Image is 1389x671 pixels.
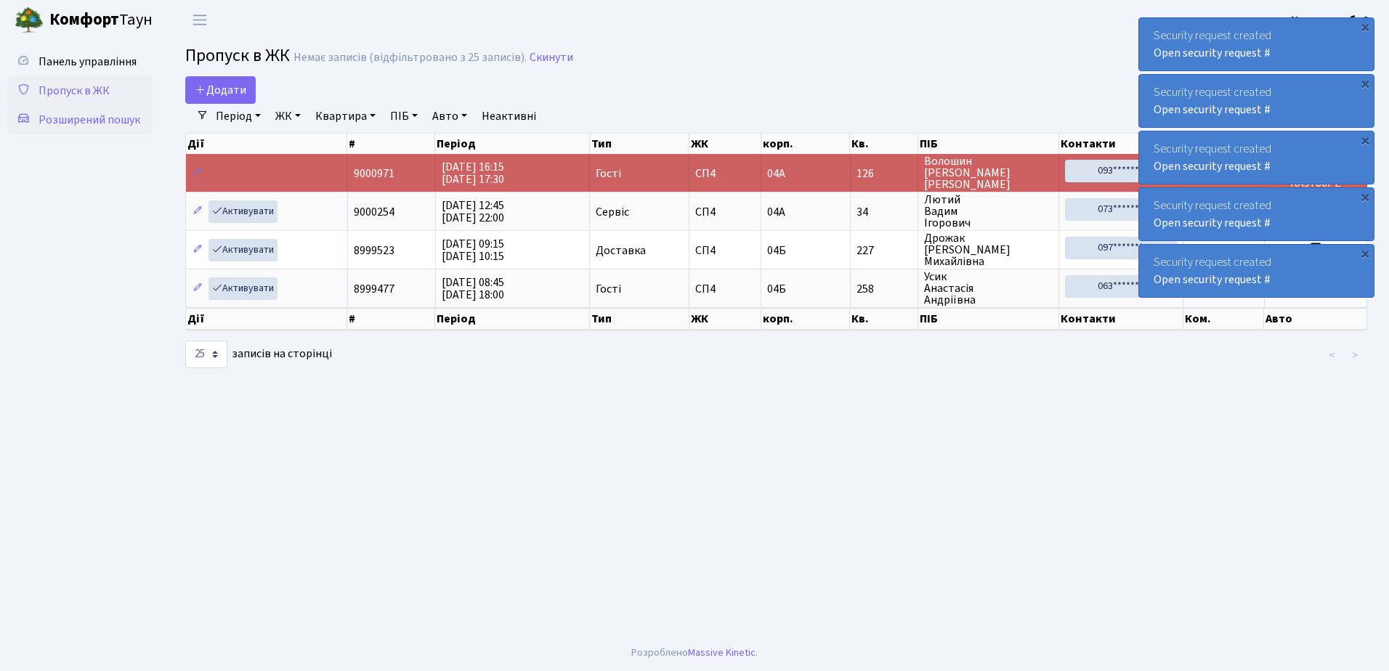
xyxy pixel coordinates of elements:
select: записів на сторінці [185,341,227,368]
span: СП4 [695,283,755,295]
span: 04А [767,204,785,220]
th: ЖК [689,308,761,330]
a: Massive Kinetic [688,645,756,660]
div: Security request created [1139,18,1374,70]
th: корп. [761,134,851,154]
span: Сервіс [596,206,629,218]
a: Розширений пошук [7,105,153,134]
div: × [1358,133,1372,147]
span: Доставка [596,245,646,256]
b: Консьєрж б. 4. [1291,12,1372,28]
span: Розширений пошук [39,112,140,128]
span: Панель управління [39,54,137,70]
a: Авто [426,104,473,129]
span: Додати [195,82,246,98]
th: корп. [761,308,851,330]
th: ПІБ [918,134,1059,154]
span: Пропуск в ЖК [185,43,290,68]
th: # [347,134,435,154]
a: Активувати [208,277,278,300]
img: logo.png [15,6,44,35]
span: СП4 [695,245,755,256]
div: Security request created [1139,188,1374,240]
a: Пропуск в ЖК [7,76,153,105]
a: Додати [185,76,256,104]
span: 8999477 [354,281,394,297]
a: Період [210,104,267,129]
span: 258 [857,283,912,295]
a: Консьєрж б. 4. [1291,12,1372,29]
th: ПІБ [918,308,1059,330]
span: [DATE] 09:15 [DATE] 10:15 [442,236,504,264]
label: записів на сторінці [185,341,332,368]
a: Активувати [208,200,278,223]
div: Розроблено . [631,645,758,661]
span: Усик Анастасія Андріївна [924,271,1053,306]
div: Security request created [1139,245,1374,297]
th: Період [435,308,590,330]
span: 9000971 [354,166,394,182]
span: 8999523 [354,243,394,259]
a: Open security request # [1154,215,1271,231]
th: Контакти [1059,134,1183,154]
div: Немає записів (відфільтровано з 25 записів). [293,51,527,65]
a: ПІБ [384,104,424,129]
a: ЖК [270,104,307,129]
th: Ком. [1183,308,1265,330]
div: × [1358,20,1372,34]
th: Період [435,134,590,154]
a: Open security request # [1154,45,1271,61]
span: 34 [857,206,912,218]
span: [DATE] 16:15 [DATE] 17:30 [442,159,504,187]
th: ЖК [689,134,761,154]
a: Квартира [309,104,381,129]
span: 126 [857,168,912,179]
th: Кв. [850,308,918,330]
th: Тип [590,134,689,154]
a: Скинути [530,51,573,65]
th: Авто [1264,308,1367,330]
b: Комфорт [49,8,119,31]
div: Security request created [1139,75,1374,127]
span: 04Б [767,281,786,297]
a: Активувати [208,239,278,261]
span: 04А [767,166,785,182]
th: Дії [186,134,347,154]
span: Гості [596,283,621,295]
div: × [1358,246,1372,261]
span: СП4 [695,168,755,179]
span: Лютий Вадим Ігорович [924,194,1053,229]
a: Неактивні [476,104,542,129]
span: [DATE] 08:45 [DATE] 18:00 [442,274,504,303]
span: 04Б [767,243,786,259]
th: # [347,308,435,330]
a: Панель управління [7,47,153,76]
span: [DATE] 12:45 [DATE] 22:00 [442,198,504,226]
a: Open security request # [1154,102,1271,118]
div: Security request created [1139,131,1374,184]
th: Тип [590,308,689,330]
span: Пропуск в ЖК [39,83,110,99]
span: 227 [857,245,912,256]
span: Гості [596,168,621,179]
th: Контакти [1059,308,1183,330]
span: Волошин [PERSON_NAME] [PERSON_NAME] [924,155,1053,190]
div: × [1358,190,1372,204]
span: Дрожак [PERSON_NAME] Михайлівна [924,232,1053,267]
span: СП4 [695,206,755,218]
span: Таун [49,8,153,33]
div: × [1358,76,1372,91]
span: 9000254 [354,204,394,220]
a: Open security request # [1154,272,1271,288]
th: Дії [186,308,347,330]
a: Open security request # [1154,158,1271,174]
button: Переключити навігацію [182,8,218,32]
th: Кв. [850,134,918,154]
